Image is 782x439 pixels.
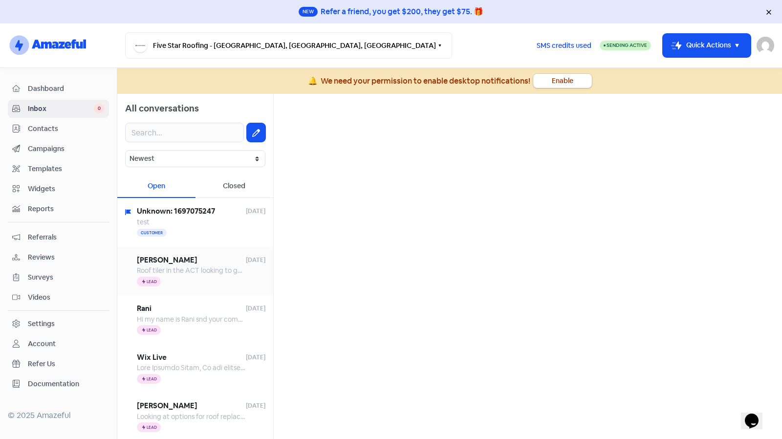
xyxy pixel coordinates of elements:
[8,228,109,246] a: Referrals
[321,75,530,87] div: We need your permission to enable desktop notifications!
[28,184,105,194] span: Widgets
[8,140,109,158] a: Campaigns
[137,303,246,314] span: Rani
[137,206,246,217] span: Unknown: 1697075247
[321,6,483,18] div: Refer a friend, you get $200, they get $75. 🎁
[8,355,109,373] a: Refer Us
[246,207,265,216] span: [DATE]
[28,164,105,174] span: Templates
[8,160,109,178] a: Templates
[600,40,651,51] a: Sending Active
[137,218,150,226] span: test
[137,315,698,324] span: Hi my name is Rani snd your company fixed myroof 12 years back. My friend need his roof restored ...
[607,42,647,48] span: Sending Active
[28,232,105,242] span: Referrals
[8,100,109,118] a: Inbox 0
[8,200,109,218] a: Reports
[528,40,600,50] a: SMS credits used
[28,339,56,349] div: Account
[741,400,772,429] iframe: chat widget
[28,252,105,263] span: Reviews
[28,292,105,303] span: Videos
[308,75,318,87] div: 🔔
[246,353,265,362] span: [DATE]
[28,84,105,94] span: Dashboard
[147,425,157,429] span: Lead
[137,400,246,412] span: [PERSON_NAME]
[94,104,105,113] span: 0
[28,144,105,154] span: Campaigns
[28,204,105,214] span: Reports
[117,175,195,198] div: Open
[137,266,472,275] span: Roof tiler in the ACT looking to get [PERSON_NAME] tiles in [GEOGRAPHIC_DATA]. Doing a reroof for...
[195,175,274,198] div: Closed
[246,401,265,410] span: [DATE]
[246,304,265,313] span: [DATE]
[125,103,199,114] span: All conversations
[8,410,109,421] div: © 2025 Amazeful
[117,68,782,94] a: 🔔We need your permission to enable desktop notifications!Enable
[147,328,157,332] span: Lead
[125,123,244,142] input: Search...
[137,229,167,237] span: Customer
[8,120,109,138] a: Contacts
[147,377,157,381] span: Lead
[147,280,157,284] span: Lead
[8,335,109,353] a: Account
[8,180,109,198] a: Widgets
[28,379,105,389] span: Documentation
[663,34,751,57] button: Quick Actions
[137,255,246,266] span: [PERSON_NAME]
[299,7,318,17] span: New
[8,288,109,307] a: Videos
[28,124,105,134] span: Contacts
[137,412,316,421] span: Looking at options for roof replacement vs restoration. Ta
[137,352,246,363] span: Wix Live
[8,315,109,333] a: Settings
[28,359,105,369] span: Refer Us
[8,375,109,393] a: Documentation
[8,80,109,98] a: Dashboard
[28,104,94,114] span: Inbox
[533,74,592,88] button: Enable
[28,319,55,329] div: Settings
[8,268,109,286] a: Surveys
[757,37,774,54] img: User
[537,41,591,51] span: SMS credits used
[246,256,265,264] span: [DATE]
[125,32,452,59] button: Five Star Roofing - [GEOGRAPHIC_DATA], [GEOGRAPHIC_DATA], [GEOGRAPHIC_DATA]
[28,272,105,283] span: Surveys
[8,248,109,266] a: Reviews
